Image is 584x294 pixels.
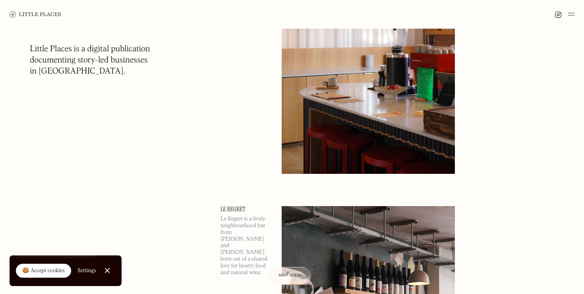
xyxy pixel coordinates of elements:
[77,262,96,280] a: Settings
[30,44,150,77] h1: Little Places is a digital publication documenting story-led businesses in [GEOGRAPHIC_DATA].
[99,263,115,278] a: Close Cookie Popup
[77,268,96,273] div: Settings
[220,216,272,276] p: Le Regret is a lively neighbourhood bar from [PERSON_NAME] and [PERSON_NAME], born out of a share...
[279,273,302,278] span: Map view
[16,264,71,278] a: 🍪 Accept cookies
[269,267,311,284] a: Map view
[22,267,65,275] div: 🍪 Accept cookies
[220,206,272,212] a: Le Regret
